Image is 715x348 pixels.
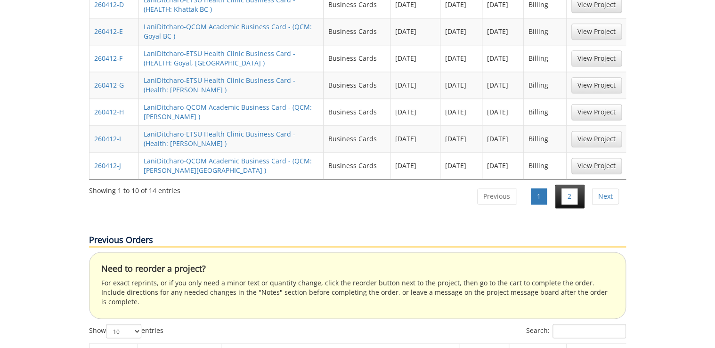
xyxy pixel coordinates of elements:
[571,50,622,66] a: View Project
[552,324,626,338] input: Search:
[89,182,180,195] div: Showing 1 to 10 of 14 entries
[94,107,124,116] a: 260412-H
[89,324,163,338] label: Show entries
[324,72,390,98] td: Business Cards
[482,152,524,179] td: [DATE]
[390,72,440,98] td: [DATE]
[440,125,482,152] td: [DATE]
[324,45,390,72] td: Business Cards
[324,152,390,179] td: Business Cards
[324,125,390,152] td: Business Cards
[324,18,390,45] td: Business Cards
[440,152,482,179] td: [DATE]
[101,264,614,274] h4: Need to reorder a project?
[482,98,524,125] td: [DATE]
[324,98,390,125] td: Business Cards
[106,324,141,338] select: Showentries
[390,152,440,179] td: [DATE]
[390,18,440,45] td: [DATE]
[524,98,567,125] td: Billing
[561,188,577,204] a: 2
[144,49,295,67] a: LaniDitcharo-ETSU Health Clinic Business Card - (HEALTH: Goyal, [GEOGRAPHIC_DATA] )
[94,161,121,170] a: 260412-J
[592,188,619,204] a: Next
[390,125,440,152] td: [DATE]
[144,156,312,175] a: LaniDitcharo-QCOM Academic Business Card - (QCM: [PERSON_NAME][GEOGRAPHIC_DATA] )
[477,188,516,204] a: Previous
[571,131,622,147] a: View Project
[524,72,567,98] td: Billing
[482,18,524,45] td: [DATE]
[482,72,524,98] td: [DATE]
[94,27,123,36] a: 260412-E
[524,45,567,72] td: Billing
[482,45,524,72] td: [DATE]
[144,129,295,148] a: LaniDitcharo-ETSU Health Clinic Business Card - (Health: [PERSON_NAME] )
[571,158,622,174] a: View Project
[571,104,622,120] a: View Project
[101,278,614,307] p: For exact reprints, or if you only need a minor text or quantity change, click the reorder button...
[571,24,622,40] a: View Project
[144,76,295,94] a: LaniDitcharo-ETSU Health Clinic Business Card - (Health: [PERSON_NAME] )
[440,98,482,125] td: [DATE]
[482,125,524,152] td: [DATE]
[89,234,626,247] p: Previous Orders
[531,188,547,204] a: 1
[94,54,122,63] a: 260412-F
[440,18,482,45] td: [DATE]
[524,18,567,45] td: Billing
[571,77,622,93] a: View Project
[390,45,440,72] td: [DATE]
[390,98,440,125] td: [DATE]
[440,72,482,98] td: [DATE]
[524,125,567,152] td: Billing
[144,103,312,121] a: LaniDitcharo-QCOM Academic Business Card - (QCM: [PERSON_NAME] )
[440,45,482,72] td: [DATE]
[524,152,567,179] td: Billing
[94,81,124,89] a: 260412-G
[144,22,312,40] a: LaniDitcharo-QCOM Academic Business Card - (QCM: Goyal BC )
[94,134,121,143] a: 260412-I
[526,324,626,338] label: Search:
